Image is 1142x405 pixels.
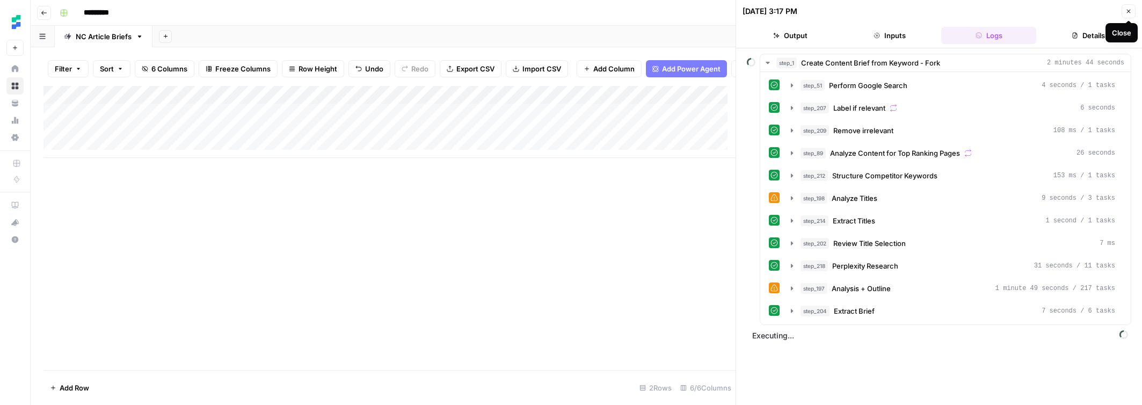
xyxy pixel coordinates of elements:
span: Undo [365,63,383,74]
span: 6 Columns [151,63,187,74]
button: Inputs [842,27,937,44]
span: 7 seconds / 6 tasks [1042,306,1115,316]
span: Filter [55,63,72,74]
a: NC Article Briefs [55,26,152,47]
button: Filter [48,60,89,77]
button: Workspace: Ten Speed [6,9,24,35]
span: step_209 [801,125,829,136]
span: Add Column [593,63,635,74]
button: 2 minutes 44 seconds [760,54,1131,71]
div: 2 Rows [635,379,676,396]
span: Import CSV [522,63,561,74]
button: Add Power Agent [646,60,727,77]
span: 4 seconds / 1 tasks [1042,81,1115,90]
span: 108 ms / 1 tasks [1053,126,1115,135]
button: Details [1041,27,1136,44]
span: Analyze Titles [832,193,877,204]
span: step_218 [801,261,828,271]
button: Sort [93,60,130,77]
button: Logs [941,27,1036,44]
span: step_1 [776,57,797,68]
span: step_51 [801,80,825,91]
div: [DATE] 3:17 PM [743,6,797,17]
a: Settings [6,129,24,146]
button: 108 ms / 1 tasks [784,122,1122,139]
button: 153 ms / 1 tasks [784,167,1122,184]
span: step_207 [801,103,829,113]
a: Browse [6,77,24,95]
button: Freeze Columns [199,60,278,77]
div: What's new? [7,214,23,230]
span: 9 seconds / 3 tasks [1042,193,1115,203]
button: Output [743,27,838,44]
span: Freeze Columns [215,63,271,74]
div: NC Article Briefs [76,31,132,42]
span: 1 minute 49 seconds / 217 tasks [995,284,1115,293]
span: 31 seconds / 11 tasks [1034,261,1115,271]
span: Remove irrelevant [833,125,893,136]
span: Label if relevant [833,103,885,113]
span: 6 seconds [1080,103,1115,113]
span: Extract Brief [834,306,875,316]
button: 1 second / 1 tasks [784,212,1122,229]
span: Perform Google Search [829,80,907,91]
span: Export CSV [456,63,494,74]
span: Review Title Selection [833,238,906,249]
span: Analysis + Outline [832,283,891,294]
button: 26 seconds [784,144,1122,162]
span: Sort [100,63,114,74]
span: step_202 [801,238,829,249]
button: Import CSV [506,60,568,77]
button: 7 ms [784,235,1122,252]
button: 9 seconds / 3 tasks [784,190,1122,207]
span: 153 ms / 1 tasks [1053,171,1115,180]
button: What's new? [6,214,24,231]
button: 1 minute 49 seconds / 217 tasks [784,280,1122,297]
button: Export CSV [440,60,501,77]
span: Create Content Brief from Keyword - Fork [801,57,940,68]
button: Help + Support [6,231,24,248]
span: Row Height [299,63,337,74]
button: 4 seconds / 1 tasks [784,77,1122,94]
button: 6 Columns [135,60,194,77]
span: 7 ms [1100,238,1115,248]
span: Executing... [749,327,1131,344]
button: Add Column [577,60,642,77]
a: Your Data [6,95,24,112]
span: step_89 [801,148,826,158]
button: Row Height [282,60,344,77]
span: Perplexity Research [832,261,898,271]
span: step_198 [801,193,827,204]
span: Analyze Content for Top Ranking Pages [830,148,960,158]
span: step_197 [801,283,827,294]
span: step_204 [801,306,830,316]
div: Close [1112,27,1131,38]
span: 1 second / 1 tasks [1045,216,1115,226]
img: Ten Speed Logo [6,12,26,32]
span: step_212 [801,170,828,181]
a: Home [6,60,24,77]
span: Redo [411,63,428,74]
span: 2 minutes 44 seconds [1047,58,1124,68]
button: 6 seconds [784,99,1122,117]
span: Extract Titles [833,215,875,226]
div: 6/6 Columns [676,379,736,396]
a: AirOps Academy [6,197,24,214]
span: Add Power Agent [662,63,721,74]
button: 31 seconds / 11 tasks [784,257,1122,274]
span: Structure Competitor Keywords [832,170,937,181]
button: 7 seconds / 6 tasks [784,302,1122,320]
div: 2 minutes 44 seconds [760,72,1131,324]
a: Usage [6,112,24,129]
button: Redo [395,60,435,77]
button: Undo [348,60,390,77]
span: 26 seconds [1076,148,1115,158]
span: step_214 [801,215,828,226]
span: Add Row [60,382,89,393]
button: Add Row [43,379,96,396]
